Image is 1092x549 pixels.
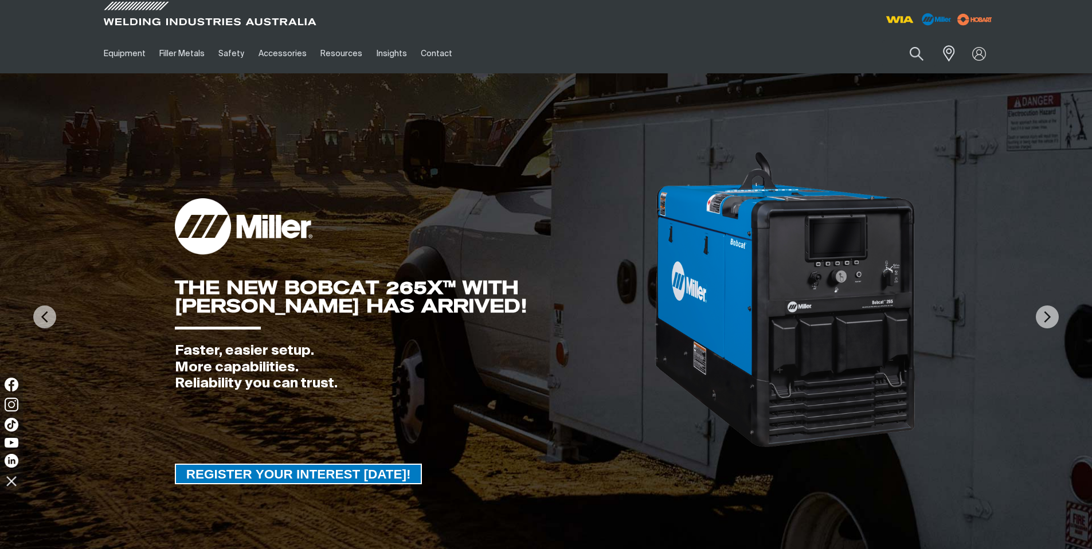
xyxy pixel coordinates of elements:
a: Insights [369,34,413,73]
input: Product name or item number... [882,40,936,67]
img: Facebook [5,378,18,391]
a: Safety [212,34,251,73]
a: REGISTER YOUR INTEREST TODAY! [175,464,422,484]
nav: Main [97,34,771,73]
button: Search products [897,40,936,67]
a: Accessories [252,34,314,73]
img: TikTok [5,418,18,432]
img: Instagram [5,398,18,411]
img: hide socials [2,471,21,491]
img: PrevArrow [33,305,56,328]
img: LinkedIn [5,454,18,468]
span: REGISTER YOUR INTEREST [DATE]! [176,464,421,484]
img: miller [954,11,996,28]
a: Resources [314,34,369,73]
img: NextArrow [1036,305,1059,328]
a: Equipment [97,34,152,73]
div: THE NEW BOBCAT 265X™ WITH [PERSON_NAME] HAS ARRIVED! [175,279,653,315]
a: Contact [414,34,459,73]
a: Filler Metals [152,34,212,73]
div: Faster, easier setup. More capabilities. Reliability you can trust. [175,343,653,392]
img: YouTube [5,438,18,448]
